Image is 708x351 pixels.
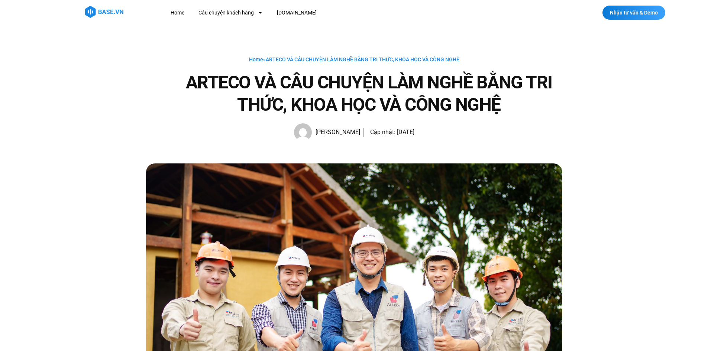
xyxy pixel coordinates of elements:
time: [DATE] [397,129,414,136]
span: ARTECO VÀ CÂU CHUYỆN LÀM NGHỀ BẰNG TRI THỨC, KHOA HỌC VÀ CÔNG NGHỆ [266,56,459,62]
span: [PERSON_NAME] [312,127,360,137]
a: Nhận tư vấn & Demo [602,6,665,20]
nav: Menu [165,6,453,20]
a: Home [249,56,263,62]
a: [DOMAIN_NAME] [271,6,322,20]
a: Home [165,6,190,20]
span: Cập nhật: [370,129,395,136]
img: Picture of Hạnh Hoàng [294,123,312,141]
span: » [249,56,459,62]
h1: ARTECO VÀ CÂU CHUYỆN LÀM NGHỀ BẰNG TRI THỨC, KHOA HỌC VÀ CÔNG NGHỆ [176,71,562,116]
span: Nhận tư vấn & Demo [610,10,658,15]
a: Picture of Hạnh Hoàng [PERSON_NAME] [294,123,360,141]
a: Câu chuyện khách hàng [193,6,268,20]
